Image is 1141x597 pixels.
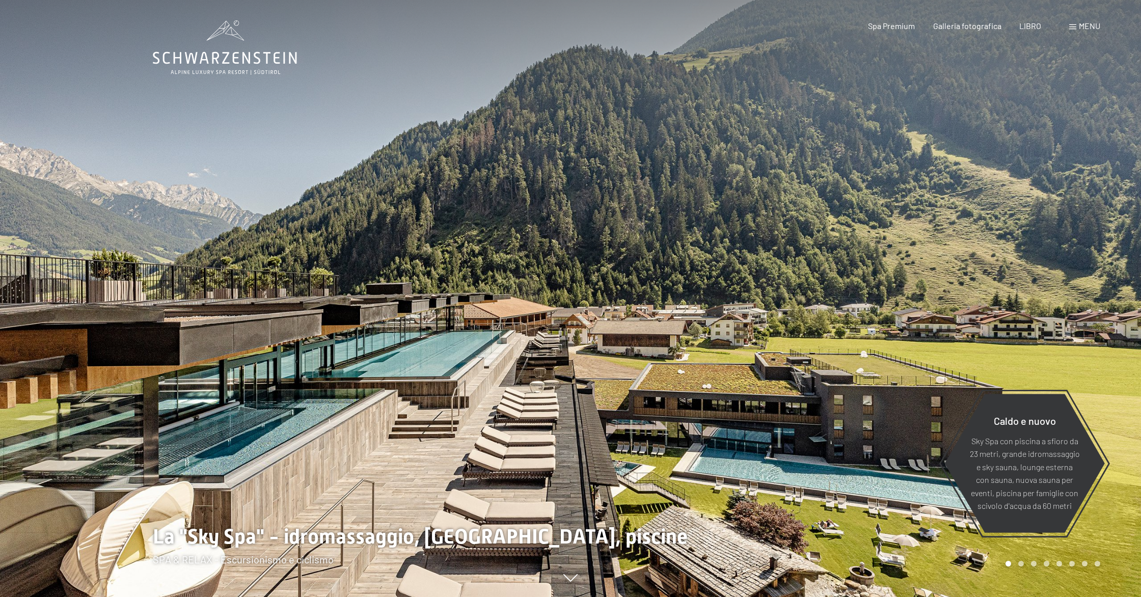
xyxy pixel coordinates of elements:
div: Pagina Carosello 1 (Diapositiva corrente) [1006,561,1011,566]
div: Pagina 6 della giostra [1069,561,1075,566]
div: Pagina 4 del carosello [1044,561,1049,566]
div: Pagina 8 della giostra [1095,561,1100,566]
div: Carosello Pagina 7 [1082,561,1088,566]
a: Galleria fotografica [933,21,1001,31]
a: LIBRO [1019,21,1041,31]
font: menu [1079,21,1100,31]
font: Caldo e nuovo [994,414,1056,426]
div: Pagina 3 della giostra [1031,561,1037,566]
div: Pagina 2 della giostra [1018,561,1024,566]
div: Pagina 5 della giostra [1056,561,1062,566]
font: Sky Spa con piscina a sfioro da 23 metri, grande idromassaggio e sky sauna, lounge esterna con sa... [970,436,1080,510]
a: Spa Premium [868,21,915,31]
div: Paginazione carosello [1002,561,1100,566]
a: Caldo e nuovo Sky Spa con piscina a sfioro da 23 metri, grande idromassaggio e sky sauna, lounge ... [944,393,1105,533]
